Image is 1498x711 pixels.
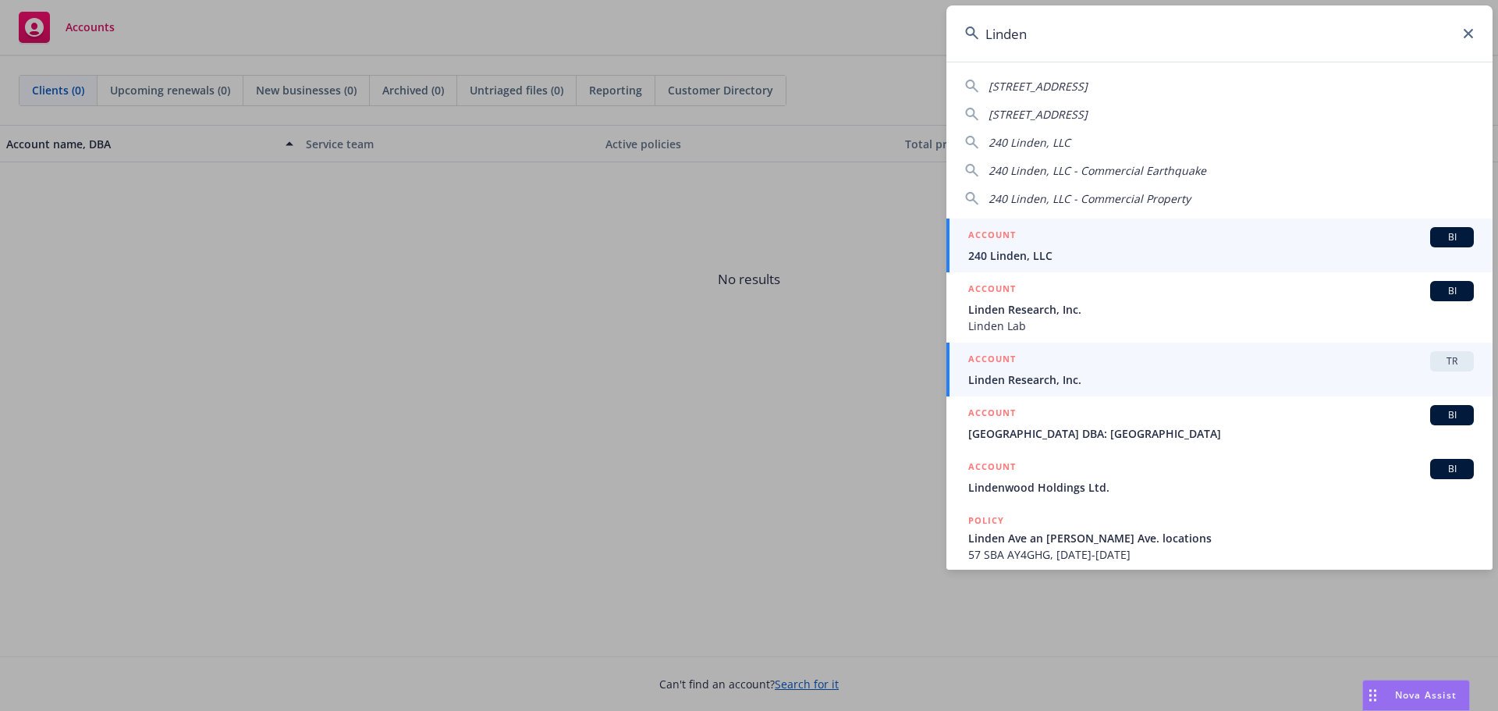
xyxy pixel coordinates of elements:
a: ACCOUNTTRLinden Research, Inc. [946,343,1493,396]
span: Linden Lab [968,318,1474,334]
div: Drag to move [1363,681,1383,710]
a: ACCOUNTBI240 Linden, LLC [946,219,1493,272]
span: 240 Linden, LLC [989,135,1070,150]
h5: ACCOUNT [968,281,1016,300]
h5: POLICY [968,513,1004,528]
h5: ACCOUNT [968,405,1016,424]
span: BI [1436,230,1468,244]
span: BI [1436,284,1468,298]
span: Linden Research, Inc. [968,301,1474,318]
span: 240 Linden, LLC - Commercial Property [989,191,1191,206]
h5: ACCOUNT [968,227,1016,246]
span: Linden Ave an [PERSON_NAME] Ave. locations [968,530,1474,546]
button: Nova Assist [1362,680,1470,711]
a: ACCOUNTBILinden Research, Inc.Linden Lab [946,272,1493,343]
span: TR [1436,354,1468,368]
h5: ACCOUNT [968,459,1016,478]
span: Lindenwood Holdings Ltd. [968,479,1474,496]
a: ACCOUNTBILindenwood Holdings Ltd. [946,450,1493,504]
span: 57 SBA AY4GHG, [DATE]-[DATE] [968,546,1474,563]
span: Nova Assist [1395,688,1457,702]
span: BI [1436,408,1468,422]
input: Search... [946,5,1493,62]
a: POLICYLinden Ave an [PERSON_NAME] Ave. locations57 SBA AY4GHG, [DATE]-[DATE] [946,504,1493,571]
span: BI [1436,462,1468,476]
span: [STREET_ADDRESS] [989,79,1088,94]
span: [STREET_ADDRESS] [989,107,1088,122]
span: Linden Research, Inc. [968,371,1474,388]
span: 240 Linden, LLC - Commercial Earthquake [989,163,1206,178]
span: [GEOGRAPHIC_DATA] DBA: [GEOGRAPHIC_DATA] [968,425,1474,442]
h5: ACCOUNT [968,351,1016,370]
a: ACCOUNTBI[GEOGRAPHIC_DATA] DBA: [GEOGRAPHIC_DATA] [946,396,1493,450]
span: 240 Linden, LLC [968,247,1474,264]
